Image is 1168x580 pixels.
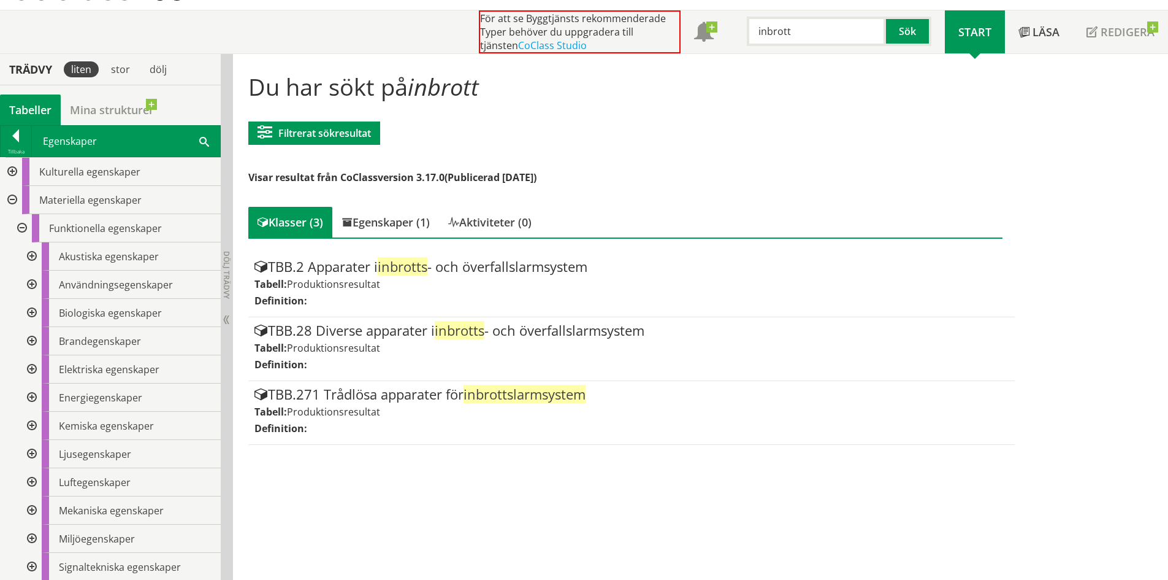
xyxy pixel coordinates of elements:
[958,25,991,39] span: Start
[142,61,174,77] div: dölj
[59,476,131,489] span: Luftegenskaper
[59,532,135,546] span: Miljöegenskaper
[248,73,1002,100] h1: Du har sökt på
[59,278,173,292] span: Användningsegenskaper
[254,405,287,419] label: Tabell:
[445,171,536,184] span: (Publicerad [DATE])
[435,321,484,339] span: inbrotts
[254,358,307,371] label: Definition:
[287,405,380,419] span: Produktionsresultat
[59,391,142,404] span: Energiegenskaper
[39,165,140,179] span: Kulturella egenskaper
[39,193,142,207] span: Materiella egenskaper
[254,294,307,307] label: Definition:
[439,207,541,238] div: Aktiviteter (0)
[254,260,1008,274] div: TBB.2 Apparater i - och överfallslarmsystem
[61,95,163,125] a: Mina strukturer
[254,341,287,355] label: Tabell:
[287,341,380,355] span: Produktionsresultat
[59,447,131,461] span: Ljusegenskaper
[59,560,181,574] span: Signaltekniska egenskaper
[1073,10,1168,53] a: Redigera
[49,222,162,235] span: Funktionella egenskaper
[59,363,159,376] span: Elektriska egenskaper
[747,17,886,46] input: Sök
[945,10,1005,53] a: Start
[694,23,714,43] span: Notifikationer
[221,251,232,299] span: Dölj trädvy
[248,122,380,145] button: Filtrerat sökresultat
[64,61,99,77] div: liten
[332,207,439,238] div: Egenskaper (1)
[408,71,479,102] span: inbrott
[199,134,209,147] span: Sök i tabellen
[254,323,1008,338] div: TBB.28 Diverse apparater i - och överfallslarmsystem
[59,334,141,348] span: Brandegenskaper
[479,10,681,53] div: För att se Byggtjänsts rekommenderade Typer behöver du uppgradera till tjänsten
[59,419,154,433] span: Kemiska egenskaper
[1005,10,1073,53] a: Läsa
[886,17,931,46] button: Sök
[254,387,1008,402] div: TBB.271 Trådlösa apparater för
[248,207,332,238] div: Klasser (3)
[1,147,31,157] div: Tillbaka
[518,39,587,52] a: CoClass Studio
[254,422,307,435] label: Definition:
[2,63,59,76] div: Trädvy
[1032,25,1059,39] span: Läsa
[248,171,445,184] span: Visar resultat från CoClassversion 3.17.0
[59,306,162,320] span: Biologiska egenskaper
[1101,25,1155,39] span: Redigera
[104,61,137,77] div: stor
[464,385,586,403] span: inbrottslarmsystem
[254,277,287,291] label: Tabell:
[59,504,164,517] span: Mekaniska egenskaper
[378,257,427,276] span: inbrotts
[287,277,380,291] span: Produktionsresultat
[32,126,220,157] div: Egenskaper
[59,250,159,263] span: Akustiska egenskaper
